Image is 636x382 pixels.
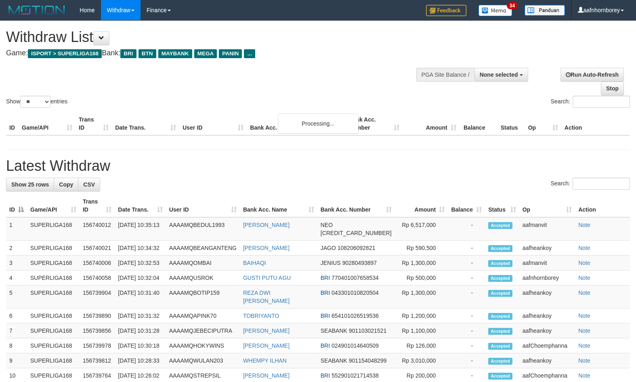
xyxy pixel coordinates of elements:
input: Search: [573,96,630,108]
td: SUPERLIGA168 [27,338,80,353]
th: Op: activate to sort column ascending [519,194,575,217]
td: AAAAMQBEDUL1993 [166,217,240,241]
span: Accepted [488,343,512,350]
span: Show 25 rows [11,181,49,188]
td: SUPERLIGA168 [27,271,80,285]
td: [DATE] 10:34:32 [115,241,166,256]
td: 156739904 [80,285,115,309]
div: PGA Site Balance / [416,68,474,82]
th: Bank Acc. Name: activate to sort column ascending [240,194,317,217]
td: AAAAMQAPINK70 [166,309,240,323]
span: Copy 654101026519536 to clipboard [332,313,379,319]
span: Copy 901154048299 to clipboard [349,357,386,364]
span: ... [244,49,255,58]
a: [PERSON_NAME] [243,222,290,228]
span: CSV [83,181,95,188]
h4: Game: Bank: [6,49,416,57]
img: panduan.png [525,5,565,16]
td: SUPERLIGA168 [27,217,80,241]
span: SEABANK [321,357,347,364]
span: Copy 108206092821 to clipboard [338,245,375,251]
a: Run Auto-Refresh [560,68,624,82]
td: [DATE] 10:30:18 [115,338,166,353]
span: Copy 5859457218863465 to clipboard [321,230,392,236]
th: Action [561,112,630,135]
td: 156740012 [80,217,115,241]
a: Note [578,245,590,251]
td: AAAAMQOMBAI [166,256,240,271]
td: SUPERLIGA168 [27,285,80,309]
td: Rp 1,300,000 [395,285,448,309]
td: - [448,309,485,323]
span: BRI [321,313,330,319]
td: 6 [6,309,27,323]
span: Accepted [488,373,512,380]
td: aafmanvit [519,256,575,271]
a: [PERSON_NAME] [243,342,290,349]
select: Showentries [20,96,50,108]
a: Note [578,260,590,266]
th: Amount: activate to sort column ascending [395,194,448,217]
a: Stop [601,82,624,95]
h1: Withdraw List [6,29,416,45]
span: Accepted [488,358,512,365]
label: Show entries [6,96,67,108]
a: [PERSON_NAME] [243,372,290,379]
a: BAIHAQI [243,260,266,266]
img: MOTION_logo.png [6,4,67,16]
img: Feedback.jpg [426,5,466,16]
td: SUPERLIGA168 [27,353,80,368]
td: 156740058 [80,271,115,285]
a: Note [578,275,590,281]
td: Rp 1,100,000 [395,323,448,338]
th: Bank Acc. Number: activate to sort column ascending [317,194,395,217]
span: MAYBANK [158,49,192,58]
span: Accepted [488,328,512,335]
td: 156739978 [80,338,115,353]
span: ISPORT > SUPERLIGA168 [28,49,102,58]
a: WHEMPY ILHAN [243,357,287,364]
td: SUPERLIGA168 [27,323,80,338]
th: Op [525,112,561,135]
td: 4 [6,271,27,285]
th: Bank Acc. Name [247,112,345,135]
th: Bank Acc. Number [345,112,402,135]
div: Processing... [278,113,359,134]
td: - [448,323,485,338]
th: Date Trans.: activate to sort column ascending [115,194,166,217]
span: NEO [321,222,333,228]
td: aafheankoy [519,323,575,338]
td: 156740006 [80,256,115,271]
a: Note [578,290,590,296]
a: [PERSON_NAME] [243,245,290,251]
a: CSV [78,178,100,191]
span: BRI [321,275,330,281]
span: Accepted [488,260,512,267]
td: aafheankoy [519,285,575,309]
span: Accepted [488,222,512,229]
td: 5 [6,285,27,309]
span: BRI [321,290,330,296]
label: Search: [551,96,630,108]
th: Trans ID: activate to sort column ascending [80,194,115,217]
td: 156739812 [80,353,115,368]
a: TOBRIYANTO [243,313,279,319]
td: [DATE] 10:31:32 [115,309,166,323]
td: Rp 1,300,000 [395,256,448,271]
th: ID [6,112,19,135]
td: [DATE] 10:35:13 [115,217,166,241]
a: GUSTI PUTU AGU [243,275,291,281]
th: Game/API [19,112,76,135]
td: aafnhornborey [519,271,575,285]
td: 8 [6,338,27,353]
span: SEABANK [321,327,347,334]
a: Note [578,342,590,349]
th: Balance: activate to sort column ascending [448,194,485,217]
span: Copy 770401007658534 to clipboard [332,275,379,281]
td: aafheankoy [519,353,575,368]
td: Rp 126,000 [395,338,448,353]
span: Copy 552901021714538 to clipboard [332,372,379,379]
th: Balance [460,112,497,135]
th: Game/API: activate to sort column ascending [27,194,80,217]
td: 2 [6,241,27,256]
